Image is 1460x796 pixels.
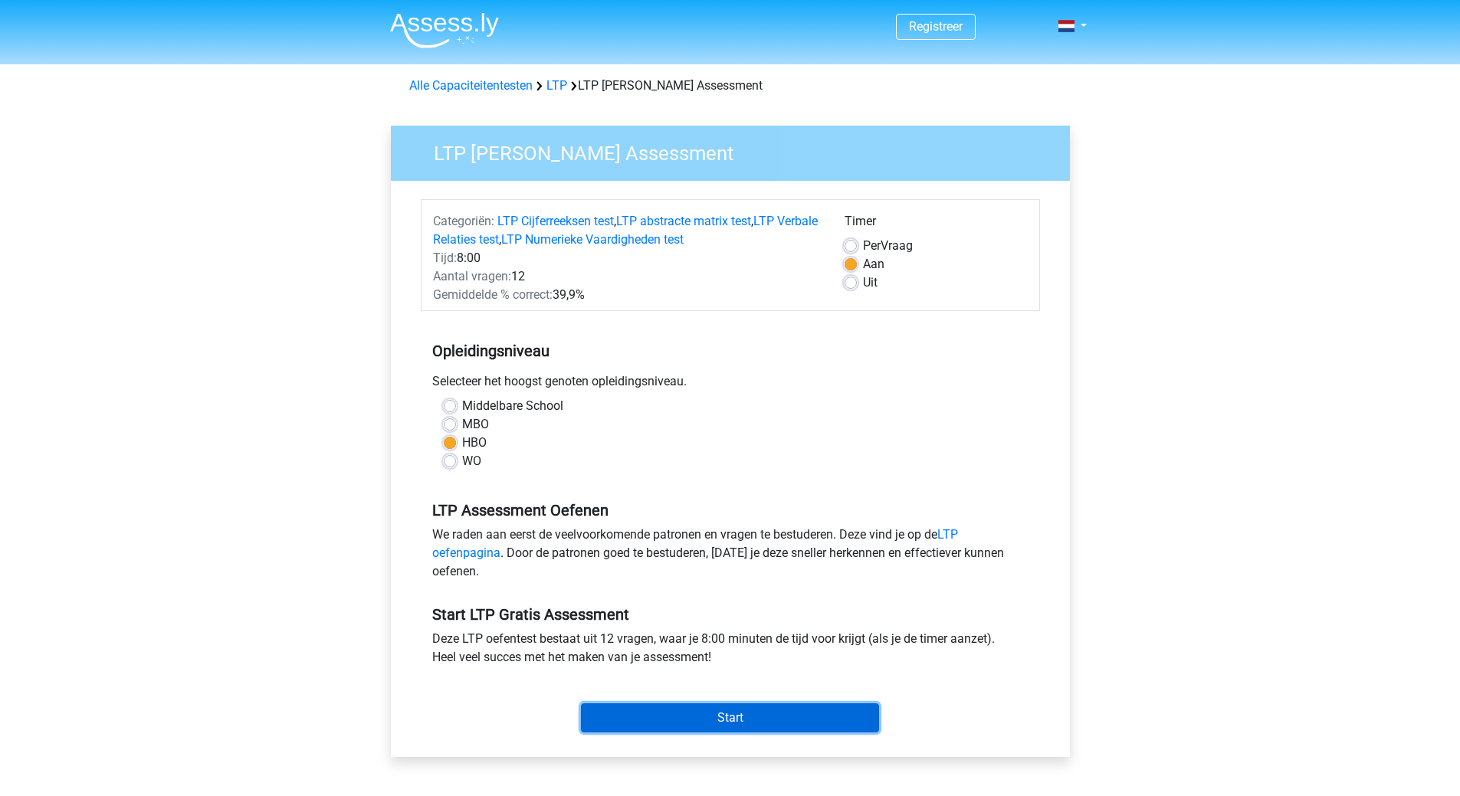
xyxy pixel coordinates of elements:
label: Middelbare School [462,397,563,415]
div: , , , [422,212,833,249]
a: LTP [546,78,567,93]
span: Categoriën: [433,214,494,228]
label: Uit [863,274,878,292]
span: Tijd: [433,251,457,265]
div: 8:00 [422,249,833,267]
img: Assessly [390,12,499,48]
h5: Start LTP Gratis Assessment [432,605,1029,624]
a: LTP abstracte matrix test [616,214,751,228]
a: Alle Capaciteitentesten [409,78,533,93]
a: LTP Cijferreeksen test [497,214,614,228]
input: Start [581,703,879,732]
label: Vraag [863,237,913,255]
label: HBO [462,434,487,452]
span: Per [863,238,881,253]
label: MBO [462,415,489,434]
div: LTP [PERSON_NAME] Assessment [403,77,1058,95]
h5: Opleidingsniveau [432,336,1029,366]
span: Aantal vragen: [433,269,511,283]
div: 39,9% [422,286,833,304]
div: Timer [845,212,1028,237]
label: WO [462,452,481,470]
h3: LTP [PERSON_NAME] Assessment [415,136,1058,165]
h5: LTP Assessment Oefenen [432,501,1029,519]
label: Aan [863,255,884,274]
span: Gemiddelde % correct: [433,287,553,302]
div: 12 [422,267,833,286]
a: Registreer [909,19,963,34]
div: Selecteer het hoogst genoten opleidingsniveau. [421,372,1040,397]
a: LTP Numerieke Vaardigheden test [501,232,684,247]
div: We raden aan eerst de veelvoorkomende patronen en vragen te bestuderen. Deze vind je op de . Door... [421,526,1040,587]
div: Deze LTP oefentest bestaat uit 12 vragen, waar je 8:00 minuten de tijd voor krijgt (als je de tim... [421,630,1040,673]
